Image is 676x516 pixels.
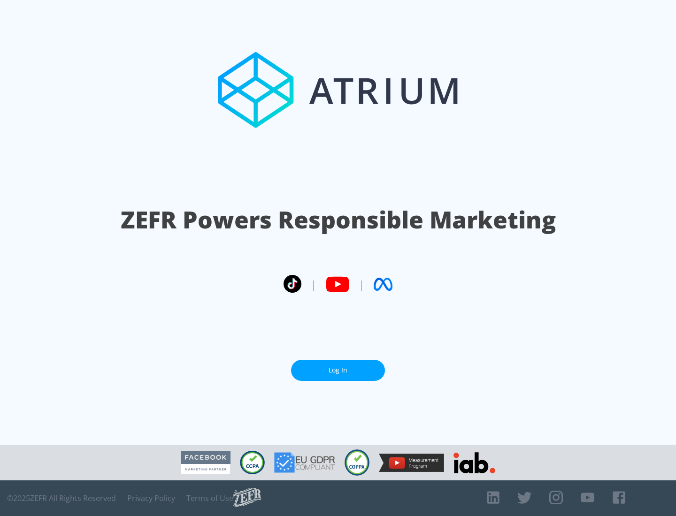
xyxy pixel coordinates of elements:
span: | [311,277,316,291]
span: © 2025 ZEFR All Rights Reserved [7,493,116,503]
h1: ZEFR Powers Responsible Marketing [121,204,556,236]
img: CCPA Compliant [240,451,265,474]
img: YouTube Measurement Program [379,454,444,472]
span: | [359,277,364,291]
img: IAB [453,452,495,473]
a: Privacy Policy [127,493,175,503]
a: Terms of Use [186,493,233,503]
img: Facebook Marketing Partner [181,451,230,475]
img: COPPA Compliant [345,449,369,476]
a: Log In [291,360,385,381]
img: GDPR Compliant [274,452,335,473]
